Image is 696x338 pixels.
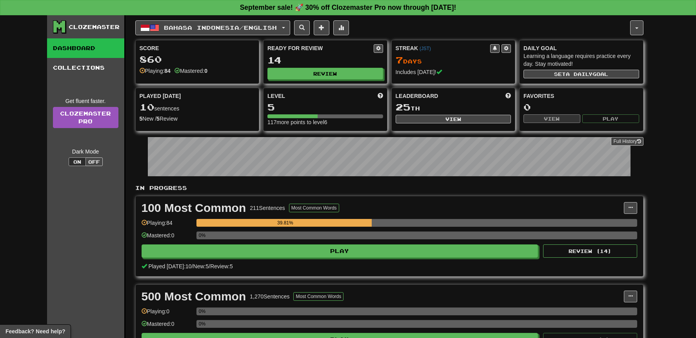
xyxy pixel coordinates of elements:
div: Learning a language requires practice every day. Stay motivated! [523,52,639,68]
div: 500 Most Common [142,291,246,302]
span: / [192,263,193,269]
div: Clozemaster [69,23,120,31]
strong: September sale! 🚀 30% off Clozemaster Pro now through [DATE]! [240,4,456,11]
span: a daily [566,71,592,77]
button: Play [582,114,639,123]
div: Streak [396,44,491,52]
button: More stats [333,20,349,35]
a: ClozemasterPro [53,107,118,128]
span: 7 [396,54,403,65]
div: Mastered: 0 [142,320,193,333]
strong: 5 [156,116,160,122]
div: 860 [140,54,255,64]
div: 5 [267,102,383,112]
span: This week in points, UTC [505,92,511,100]
p: In Progress [135,184,643,192]
span: Played [DATE]: 10 [148,263,191,269]
div: 39.81% [199,219,372,227]
span: Level [267,92,285,100]
button: Most Common Words [293,292,343,301]
div: New / Review [140,115,255,123]
button: Off [85,157,103,166]
button: View [396,115,511,123]
button: On [69,157,86,166]
span: Review: 5 [210,263,233,269]
div: Dark Mode [53,148,118,155]
button: Bahasa Indonesia/English [135,20,290,35]
div: 211 Sentences [250,204,285,212]
strong: 0 [204,68,207,74]
div: Day s [396,55,511,65]
strong: 5 [140,116,143,122]
div: Includes [DATE]! [396,68,511,76]
button: View [523,114,580,123]
div: Favorites [523,92,639,100]
a: Dashboard [47,38,124,58]
div: 1,270 Sentences [250,293,289,300]
button: Play [142,244,538,258]
div: 100 Most Common [142,202,246,214]
div: sentences [140,102,255,112]
span: New: 5 [193,263,209,269]
button: Search sentences [294,20,310,35]
button: Review [267,68,383,80]
div: Daily Goal [523,44,639,52]
div: 14 [267,55,383,65]
div: 117 more points to level 6 [267,118,383,126]
div: Mastered: 0 [142,231,193,244]
button: Seta dailygoal [523,70,639,78]
a: Collections [47,58,124,78]
div: Ready for Review [267,44,374,52]
div: th [396,102,511,112]
strong: 84 [164,68,171,74]
div: 0 [523,102,639,112]
div: Score [140,44,255,52]
button: Add sentence to collection [314,20,329,35]
span: Open feedback widget [5,327,65,335]
button: Most Common Words [289,204,339,212]
button: Full History [611,137,643,146]
span: 25 [396,101,411,112]
span: Bahasa Indonesia / English [164,24,277,31]
span: / [209,263,210,269]
div: Mastered: [174,67,207,75]
span: 10 [140,101,154,112]
div: Playing: 84 [142,219,193,232]
button: Review (14) [543,244,637,258]
span: Leaderboard [396,92,438,100]
div: Get fluent faster. [53,97,118,105]
span: Played [DATE] [140,92,181,100]
div: Playing: 0 [142,307,193,320]
div: Playing: [140,67,171,75]
a: (JST) [420,46,431,51]
span: Score more points to level up [378,92,383,100]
